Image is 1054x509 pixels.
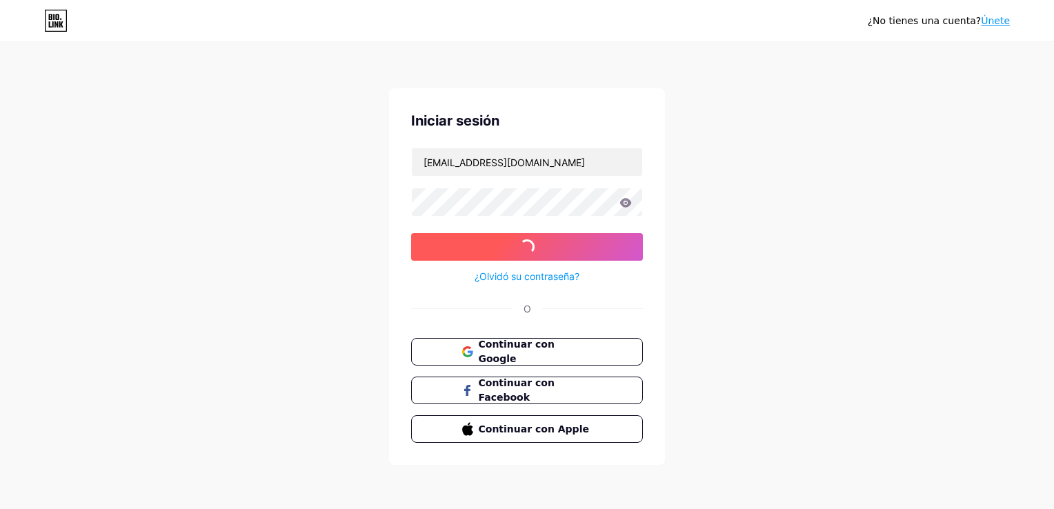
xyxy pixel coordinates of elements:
span: Continuar con Apple [479,422,593,437]
div: ¿No tienes una cuenta? [868,14,1010,28]
input: Nombre de usuario [412,148,642,176]
button: Continuar con Facebook [411,377,643,404]
div: O [524,301,531,316]
button: Continuar con Google [411,338,643,366]
span: Continuar con Facebook [479,376,593,405]
button: Continuar con Apple [411,415,643,443]
a: ¿Olvidó su contraseña? [475,269,579,283]
div: Iniciar sesión [411,110,643,131]
span: Continuar con Google [479,337,593,366]
a: Únete [981,15,1010,26]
